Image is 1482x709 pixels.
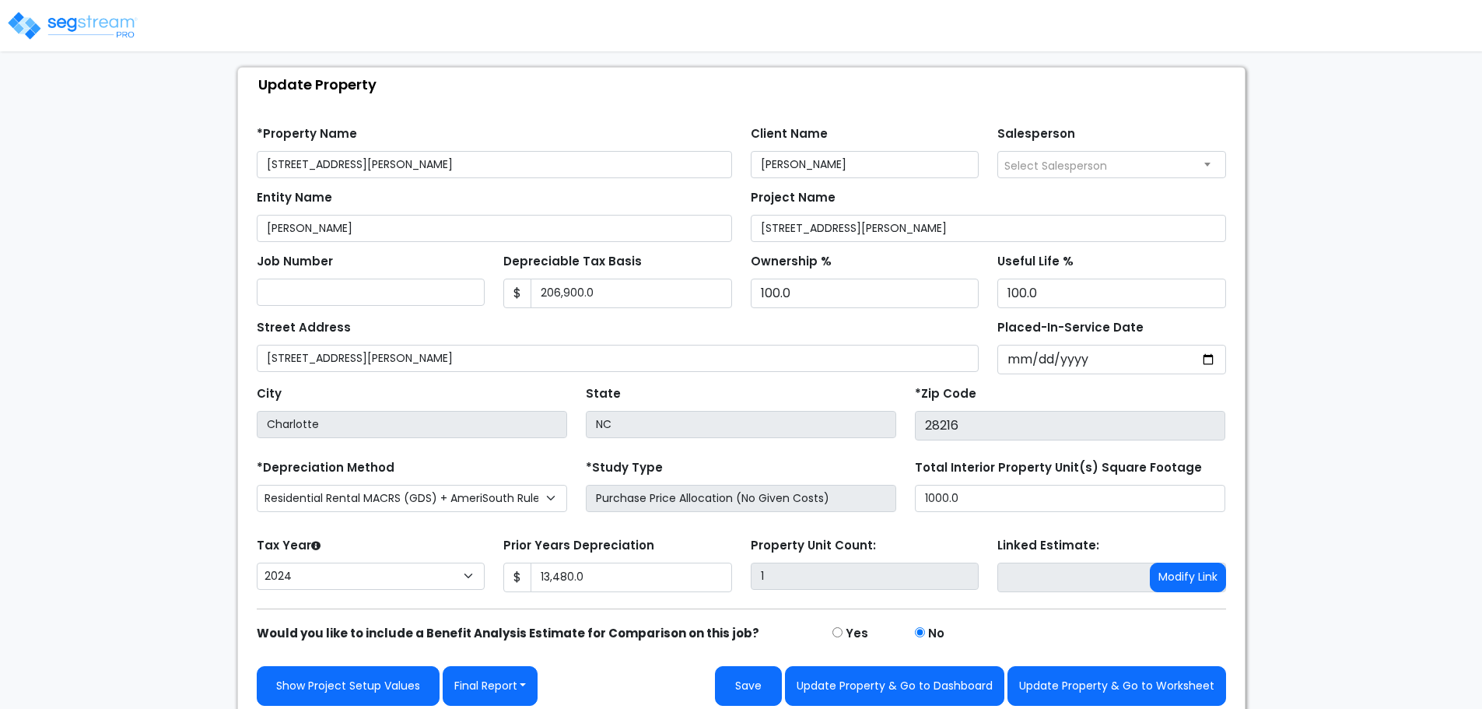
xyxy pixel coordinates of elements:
[928,625,944,643] label: No
[257,253,333,271] label: Job Number
[257,537,321,555] label: Tax Year
[257,151,732,178] input: Property Name
[715,666,782,706] button: Save
[846,625,868,643] label: Yes
[531,563,732,592] input: 0.00
[915,411,1225,440] input: Zip Code
[531,279,732,308] input: 0.00
[915,485,1225,512] input: total square foot
[503,253,642,271] label: Depreciable Tax Basis
[997,125,1075,143] label: Salesperson
[257,625,759,641] strong: Would you like to include a Benefit Analysis Estimate for Comparison on this job?
[751,151,979,178] input: Client Name
[257,215,732,242] input: Entity Name
[1004,158,1107,174] span: Select Salesperson
[443,666,538,706] button: Final Report
[1007,666,1226,706] button: Update Property & Go to Worksheet
[257,345,979,372] input: Street Address
[257,319,351,337] label: Street Address
[751,189,836,207] label: Project Name
[257,385,282,403] label: City
[785,666,1004,706] button: Update Property & Go to Dashboard
[586,459,663,477] label: *Study Type
[751,125,828,143] label: Client Name
[1150,563,1226,592] button: Modify Link
[751,215,1226,242] input: Project Name
[997,279,1226,308] input: Depreciation
[751,537,876,555] label: Property Unit Count:
[751,563,979,590] input: Building Count
[503,279,531,308] span: $
[915,459,1202,477] label: Total Interior Property Unit(s) Square Footage
[751,279,979,308] input: Ownership
[997,319,1144,337] label: Placed-In-Service Date
[997,537,1099,555] label: Linked Estimate:
[257,666,440,706] a: Show Project Setup Values
[915,385,976,403] label: *Zip Code
[257,189,332,207] label: Entity Name
[257,125,357,143] label: *Property Name
[503,537,654,555] label: Prior Years Depreciation
[997,253,1074,271] label: Useful Life %
[751,253,832,271] label: Ownership %
[246,68,1245,101] div: Update Property
[503,563,531,592] span: $
[257,459,394,477] label: *Depreciation Method
[6,10,138,41] img: logo_pro_r.png
[586,385,621,403] label: State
